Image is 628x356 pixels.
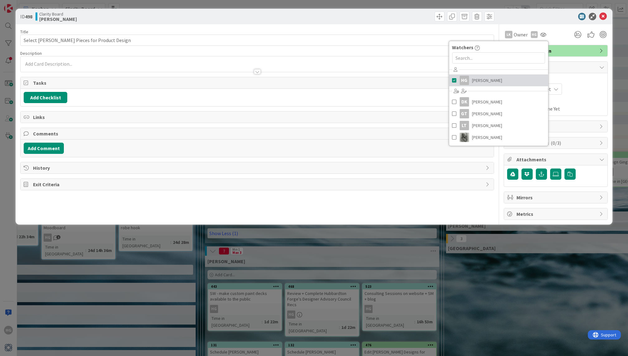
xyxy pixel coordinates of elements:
span: History [33,164,482,172]
span: ID [20,13,32,20]
div: LK [505,31,512,38]
a: GT[PERSON_NAME] [449,108,548,120]
input: type card name here... [20,35,494,46]
input: Search... [452,52,545,64]
span: Support [13,1,28,8]
span: [PERSON_NAME] [472,109,502,118]
span: Clarity Board [39,12,77,17]
span: [PERSON_NAME] [472,76,502,85]
b: [PERSON_NAME] [39,17,77,21]
span: Custom Fields [516,139,596,147]
div: HG [459,76,469,85]
span: ( 0/3 ) [551,140,561,146]
span: [PERSON_NAME] [472,121,502,130]
button: Add Comment [24,143,64,154]
span: [PERSON_NAME] [472,97,502,107]
span: Exit Criteria [33,181,482,188]
a: DK[PERSON_NAME] [449,96,548,108]
label: Title [20,29,28,35]
a: LT[PERSON_NAME] [449,120,548,131]
a: HG[PERSON_NAME] [449,74,548,86]
span: Block [516,123,596,130]
div: DK [459,97,469,107]
div: HG [531,31,538,38]
div: GT [459,109,469,118]
span: Attachments [516,156,596,163]
div: LT [459,121,469,130]
span: Owner [514,31,528,38]
span: Product Design [516,47,596,55]
span: Links [33,113,482,121]
b: 498 [25,13,32,20]
span: Dates [516,64,596,71]
span: Comments [33,130,482,137]
span: [PERSON_NAME] [472,133,502,142]
a: PA[PERSON_NAME] [449,131,548,143]
span: Description [20,50,42,56]
button: Add Checklist [24,92,67,103]
span: Actual Dates [507,98,604,104]
span: Tasks [33,79,482,87]
span: Mirrors [516,194,596,201]
img: PA [459,133,469,142]
span: Planned Dates [507,76,604,83]
span: Watchers [452,44,473,51]
span: Metrics [516,210,596,218]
